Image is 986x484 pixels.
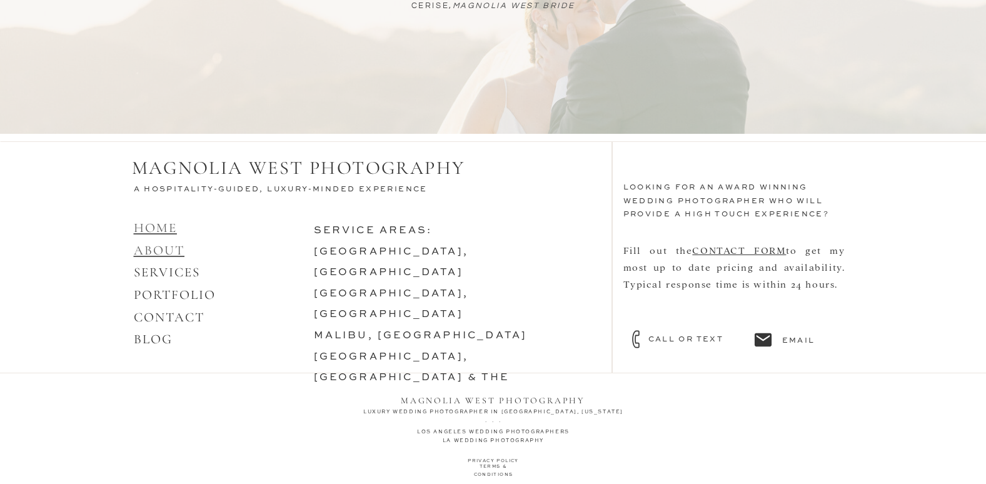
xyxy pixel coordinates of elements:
[134,310,205,325] a: CONTACT
[345,428,642,442] a: los angeles wedding photographersla wedding photography
[345,428,642,442] h2: los angeles wedding photographers la wedding photography
[453,1,575,10] i: MAGNOLIA WEST BRIDE
[623,241,845,339] nav: Fill out the to get my most up to date pricing and availability. Typical response time is within ...
[345,408,642,428] h2: luxury wedding photographer in [GEOGRAPHIC_DATA], [US_STATE] . . .
[132,157,482,181] h2: MAGNOLIA WEST PHOTOGRAPHY
[459,463,528,475] a: TERMS & CONDITIONS
[314,352,510,404] a: [GEOGRAPHIC_DATA], [GEOGRAPHIC_DATA] & the lowcountry
[314,331,528,341] a: malibu, [GEOGRAPHIC_DATA]
[345,408,642,428] a: luxury wedding photographer in [GEOGRAPHIC_DATA], [US_STATE]. . .
[134,265,201,280] a: SERVICES
[134,287,216,303] a: PORTFOLIO
[466,458,521,469] a: PRIVACY POLICY
[399,393,588,403] a: magnolia west photography
[314,247,469,278] a: [GEOGRAPHIC_DATA], [GEOGRAPHIC_DATA]
[314,221,580,352] h3: service areas:
[692,244,786,256] a: CONTACT FORM
[648,333,747,345] a: call or text
[134,183,447,198] h3: A Hospitality-Guided, Luxury-Minded Experience
[623,181,856,235] h3: looking for an award winning WEDDING photographer who will provide a HIGH TOUCH experience?
[314,289,469,320] a: [GEOGRAPHIC_DATA], [GEOGRAPHIC_DATA]
[134,220,185,258] a: HOMEABOUT
[782,335,840,346] a: email
[134,331,173,347] a: BLOG
[314,415,510,425] a: DESTINATIONS WORLDWIDE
